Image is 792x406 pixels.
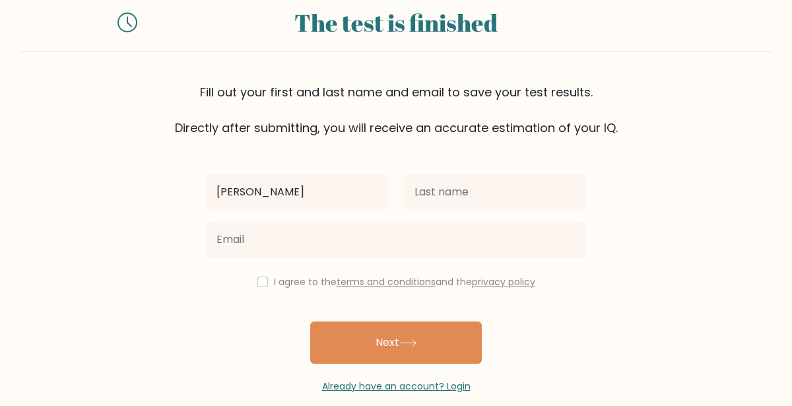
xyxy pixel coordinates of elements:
a: terms and conditions [337,275,436,288]
input: First name [206,174,388,211]
input: Last name [404,174,586,211]
a: privacy policy [472,275,535,288]
input: Email [206,221,586,258]
label: I agree to the and the [274,275,535,288]
a: Already have an account? Login [322,380,471,393]
div: The test is finished [153,5,639,40]
div: Fill out your first and last name and email to save your test results. Directly after submitting,... [20,83,772,137]
button: Next [310,321,482,364]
